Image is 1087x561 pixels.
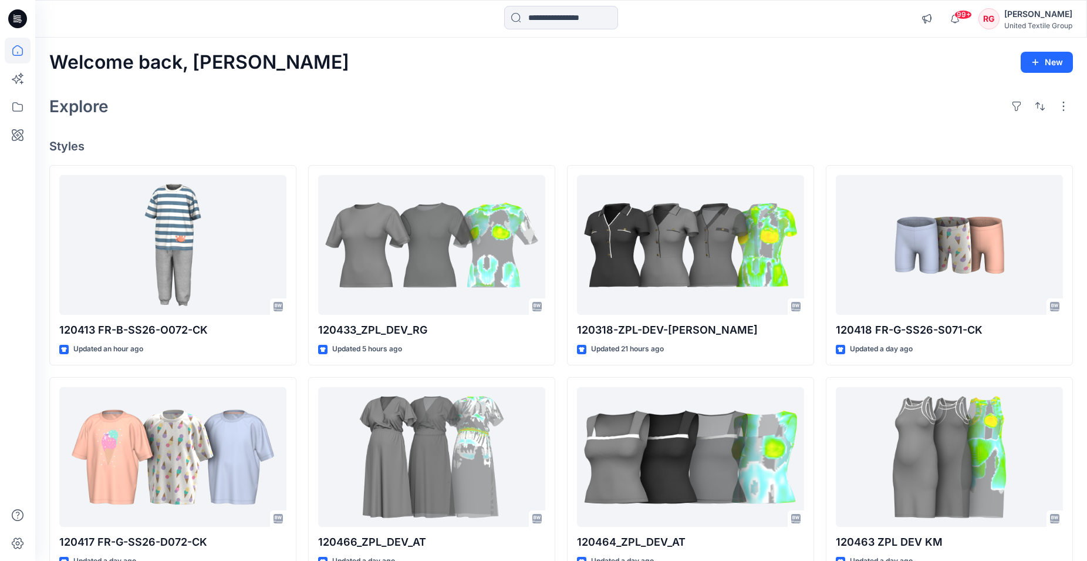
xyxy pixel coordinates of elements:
[577,175,804,315] a: 120318-ZPL-DEV-BD-JB
[577,534,804,550] p: 120464_ZPL_DEV_AT
[1021,52,1073,73] button: New
[836,534,1063,550] p: 120463 ZPL DEV KM
[836,322,1063,338] p: 120418 FR-G-SS26-S071-CK
[577,322,804,338] p: 120318-ZPL-DEV-[PERSON_NAME]
[49,52,349,73] h2: Welcome back, [PERSON_NAME]
[1004,7,1072,21] div: [PERSON_NAME]
[318,175,545,315] a: 120433_ZPL_DEV_RG
[73,343,143,355] p: Updated an hour ago
[850,343,913,355] p: Updated a day ago
[59,387,286,528] a: 120417 FR-G-SS26-D072-CK
[836,175,1063,315] a: 120418 FR-G-SS26-S071-CK
[59,322,286,338] p: 120413 FR-B-SS26-O072-CK
[49,139,1073,153] h4: Styles
[59,534,286,550] p: 120417 FR-G-SS26-D072-CK
[591,343,664,355] p: Updated 21 hours ago
[978,8,1000,29] div: RG
[954,10,972,19] span: 99+
[59,175,286,315] a: 120413 FR-B-SS26-O072-CK
[332,343,402,355] p: Updated 5 hours ago
[49,97,109,116] h2: Explore
[1004,21,1072,30] div: United Textile Group
[318,534,545,550] p: 120466_ZPL_DEV_AT
[577,387,804,528] a: 120464_ZPL_DEV_AT
[836,387,1063,528] a: 120463 ZPL DEV KM
[318,387,545,528] a: 120466_ZPL_DEV_AT
[318,322,545,338] p: 120433_ZPL_DEV_RG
